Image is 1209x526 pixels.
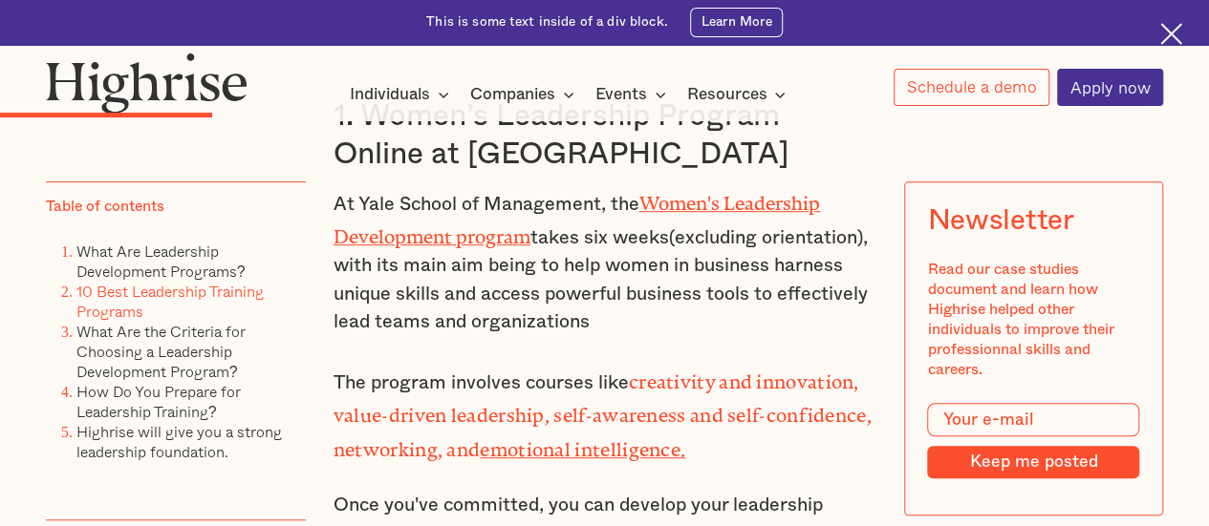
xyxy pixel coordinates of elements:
a: 10 Best Leadership Training Programs [76,280,264,323]
div: Newsletter [927,204,1073,237]
input: Your e-mail [927,403,1139,437]
h3: 1. Women’s Leadership Program Online at [GEOGRAPHIC_DATA] [334,97,876,173]
div: Individuals [350,83,455,106]
p: The program involves courses like [334,364,876,466]
div: Events [595,83,672,106]
a: Women's Leadership Development program [334,193,820,238]
div: Events [595,83,647,106]
a: What Are the Criteria for Choosing a Leadership Development Program? [76,320,246,383]
a: What Are Leadership Development Programs? [76,240,246,283]
div: Companies [470,83,580,106]
a: Schedule a demo [894,69,1049,106]
div: Table of contents [46,197,164,217]
a: Learn More [690,8,783,37]
p: ‍ [46,462,305,482]
img: Cross icon [1160,23,1182,45]
input: Keep me posted [927,446,1139,477]
div: Individuals [350,83,430,106]
a: Apply now [1057,69,1163,106]
strong: creativity and innovation, value-driven leadership, self-awareness and self-confidence, networkin... [334,371,872,451]
div: Resources [686,83,766,106]
div: Resources [686,83,791,106]
img: Highrise logo [46,53,248,114]
div: Companies [470,83,555,106]
a: How Do You Prepare for Leadership Training? [76,380,241,423]
div: Read our case studies document and learn how Highrise helped other individuals to improve their p... [927,260,1139,380]
a: emotional intelligence. [480,439,685,451]
p: At Yale School of Management, the takes six weeks(excluding orientation), with its main aim being... [334,186,876,337]
a: Highrise will give you a strong leadership foundation. [76,420,282,463]
form: Modal Form [927,403,1139,478]
div: This is some text inside of a div block. [426,13,668,32]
